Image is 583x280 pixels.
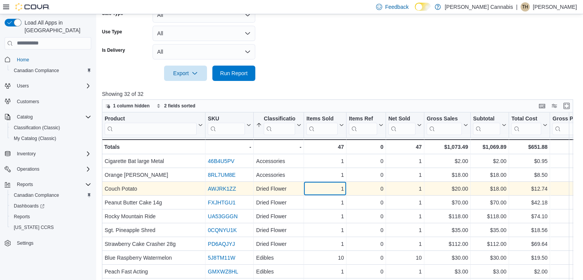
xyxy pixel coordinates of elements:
[388,184,422,193] div: 1
[208,115,251,135] button: SKU
[14,81,91,91] span: Users
[102,101,153,110] button: 1 column hidden
[427,253,468,262] div: $30.00
[14,135,56,142] span: My Catalog (Classic)
[533,2,577,12] p: [PERSON_NAME]
[388,115,422,135] button: Net Sold
[208,199,235,206] a: FXJHTGU1
[153,7,255,23] button: All
[164,66,207,81] button: Export
[8,222,94,233] button: [US_STATE] CCRS
[473,142,506,152] div: $1,069.89
[388,142,422,152] div: 47
[21,19,91,34] span: Load All Apps in [GEOGRAPHIC_DATA]
[427,142,468,152] div: $1,073.49
[14,203,44,209] span: Dashboards
[349,212,383,221] div: 0
[388,170,422,180] div: 1
[14,112,36,122] button: Catalog
[15,3,50,11] img: Cova
[17,240,33,246] span: Settings
[511,226,547,235] div: $18.56
[473,115,506,135] button: Subtotal
[445,2,513,12] p: [PERSON_NAME] Cannabis
[349,184,383,193] div: 0
[427,226,468,235] div: $35.00
[473,115,500,135] div: Subtotal
[388,253,422,262] div: 10
[104,142,203,152] div: Totals
[14,214,30,220] span: Reports
[264,115,295,135] div: Classification
[349,170,383,180] div: 0
[11,66,91,75] span: Canadian Compliance
[105,115,203,135] button: Product
[306,226,344,235] div: 1
[14,97,42,106] a: Customers
[388,115,415,122] div: Net Sold
[113,103,149,109] span: 1 column hidden
[11,223,57,232] a: [US_STATE] CCRS
[14,149,91,158] span: Inventory
[427,156,468,166] div: $2.00
[8,133,94,144] button: My Catalog (Classic)
[306,267,344,276] div: 1
[11,123,63,132] a: Classification (Classic)
[208,115,245,135] div: SKU URL
[208,213,238,219] a: UA53GGGN
[562,101,571,110] button: Enter fullscreen
[256,267,301,276] div: Edibles
[153,26,255,41] button: All
[2,81,94,91] button: Users
[17,151,36,157] span: Inventory
[473,226,506,235] div: $35.00
[349,115,377,135] div: Items Ref
[105,198,203,207] div: Peanut Butter Cake 14g
[511,142,547,152] div: $651.88
[14,149,39,158] button: Inventory
[14,180,91,189] span: Reports
[153,101,198,110] button: 2 fields sorted
[306,184,344,193] div: 1
[256,115,301,135] button: Classification
[8,122,94,133] button: Classification (Classic)
[511,115,547,135] button: Total Cost
[105,184,203,193] div: Couch Potato
[306,239,344,249] div: 1
[511,212,547,221] div: $74.10
[11,223,91,232] span: Washington CCRS
[2,112,94,122] button: Catalog
[306,170,344,180] div: 1
[473,170,506,180] div: $18.00
[349,142,383,152] div: 0
[8,190,94,201] button: Canadian Compliance
[2,237,94,249] button: Settings
[105,226,203,235] div: Sgt. Pineapple Shred
[473,239,506,249] div: $112.00
[208,255,235,261] a: 5J8TM11W
[11,212,91,221] span: Reports
[511,170,547,180] div: $8.50
[208,158,234,164] a: 46B4U5PV
[208,241,235,247] a: PD6AQJYJ
[208,172,235,178] a: 8RL7UM8E
[153,44,255,59] button: All
[511,184,547,193] div: $12.74
[427,267,468,276] div: $3.00
[102,29,122,35] label: Use Type
[427,115,462,135] div: Gross Sales
[105,156,203,166] div: Cigarette Bat large Metal
[208,115,245,122] div: SKU
[11,201,91,211] span: Dashboards
[220,69,248,77] span: Run Report
[14,238,91,248] span: Settings
[208,227,236,233] a: 0CQNYU1K
[306,115,338,135] div: Items Sold
[8,211,94,222] button: Reports
[14,97,91,106] span: Customers
[264,115,295,122] div: Classification
[14,192,59,198] span: Canadian Compliance
[388,198,422,207] div: 1
[17,114,33,120] span: Catalog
